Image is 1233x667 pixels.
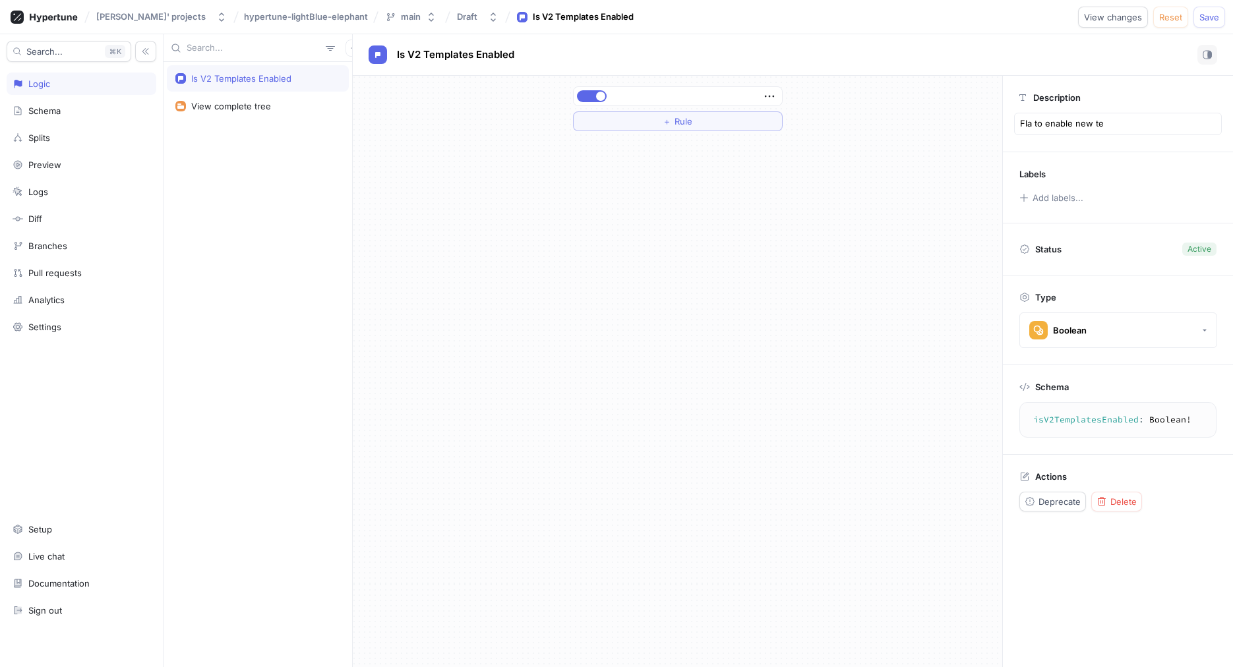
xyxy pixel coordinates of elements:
div: Active [1188,243,1211,255]
input: Search... [187,42,320,55]
button: [PERSON_NAME]' projects [91,6,232,28]
span: Delete [1110,498,1137,506]
div: Diff [28,214,42,224]
span: Reset [1159,13,1182,21]
button: Reset [1153,7,1188,28]
button: Search...K [7,41,131,62]
span: Is V2 Templates Enabled [397,49,514,60]
button: Add labels... [1015,189,1087,206]
p: Status [1035,240,1062,258]
div: View complete tree [191,101,271,111]
button: View changes [1078,7,1148,28]
div: Setup [28,524,52,535]
div: K [105,45,125,58]
div: Settings [28,322,61,332]
a: Documentation [7,572,156,594]
span: Search... [26,47,63,55]
button: ＋Rule [573,111,783,131]
div: main [401,11,421,22]
span: ＋ [663,117,671,125]
div: Documentation [28,578,90,589]
div: Draft [457,11,477,22]
p: Description [1033,92,1081,103]
button: Boolean [1019,312,1217,348]
p: Schema [1035,382,1069,392]
span: Rule [675,117,692,125]
div: [PERSON_NAME]' projects [96,11,206,22]
div: Logs [28,187,48,197]
div: Pull requests [28,268,82,278]
button: Delete [1091,492,1142,511]
p: Labels [1019,169,1046,179]
div: Live chat [28,551,65,562]
div: Preview [28,159,61,170]
p: Type [1035,292,1056,303]
span: Deprecate [1038,498,1081,506]
textarea: isV2TemplatesEnabled: Boolean! [1025,408,1211,432]
div: Logic [28,78,50,89]
div: Analytics [28,295,65,305]
textarea: Fla to enable new te [1014,113,1222,135]
button: Save [1193,7,1225,28]
div: Is V2 Templates Enabled [533,11,634,24]
button: Deprecate [1019,492,1086,511]
button: Draft [452,6,504,28]
span: Save [1199,13,1219,21]
p: Actions [1035,471,1067,482]
div: Sign out [28,605,62,616]
button: main [380,6,442,28]
div: Branches [28,241,67,251]
span: View changes [1084,13,1142,21]
div: Splits [28,132,50,143]
span: hypertune-lightBlue-elephant [244,12,368,21]
div: Boolean [1053,325,1087,336]
div: Schema [28,105,61,116]
div: Is V2 Templates Enabled [191,73,291,84]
